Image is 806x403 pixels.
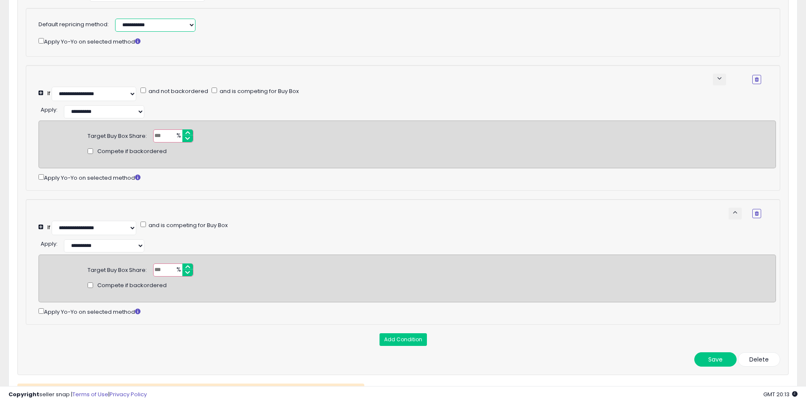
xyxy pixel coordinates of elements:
strong: Copyright [8,390,39,398]
div: seller snap | | [8,391,147,399]
span: % [171,130,185,143]
div: Target Buy Box Share: [88,263,147,274]
button: keyboard_arrow_up [729,208,742,219]
span: 2025-10-10 20:13 GMT [763,390,798,398]
div: Apply Yo-Yo on selected method [39,307,776,316]
button: General [17,384,364,399]
div: : [41,237,58,248]
span: Apply [41,240,56,248]
button: Add Condition [380,333,427,346]
span: Compete if backordered [97,148,167,156]
span: % [171,264,185,277]
span: Compete if backordered [97,282,167,290]
span: and is competing for Buy Box [147,221,228,229]
a: Privacy Policy [110,390,147,398]
a: Terms of Use [72,390,108,398]
span: keyboard_arrow_down [715,74,723,82]
button: Save [694,352,737,367]
button: keyboard_arrow_down [713,74,726,85]
div: : [41,103,58,114]
span: Apply [41,106,56,114]
div: Apply Yo-Yo on selected method [39,36,761,46]
span: keyboard_arrow_up [731,208,739,217]
span: and not backordered [147,87,208,95]
button: Delete [738,352,780,367]
span: and is competing for Buy Box [218,87,299,95]
div: Apply Yo-Yo on selected method [39,173,776,182]
i: Remove Condition [755,77,759,82]
i: Remove Condition [755,211,759,216]
div: Target Buy Box Share: [88,129,147,140]
label: Default repricing method: [39,21,109,29]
